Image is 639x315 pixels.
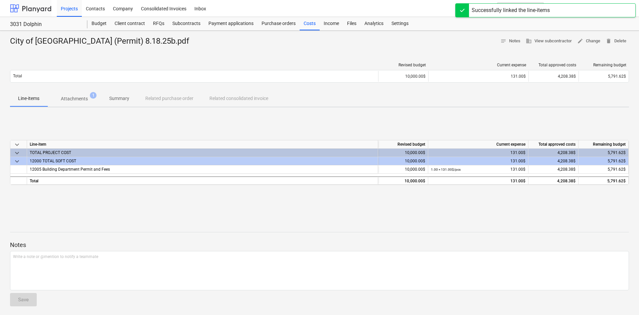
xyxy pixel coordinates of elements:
[30,149,375,157] div: TOTAL PROJECT COST
[528,140,579,149] div: Total approved costs
[258,17,300,30] a: Purchase orders
[13,149,21,157] span: keyboard_arrow_down
[30,157,375,165] div: 12000 TOTAL SOFT COST
[378,176,428,185] div: 10,000.00$
[557,167,576,172] span: 4,208.38$
[10,21,79,28] div: 3031 Dolphin
[30,167,110,172] span: 12005 Building Department Permit and Fees
[528,176,579,185] div: 4,208.38$
[10,36,194,47] div: City of [GEOGRAPHIC_DATA] (Permit) 8.18.25b.pdf
[498,36,523,46] button: Notes
[526,38,532,44] span: business
[88,17,111,30] a: Budget
[472,6,550,14] div: Successfully linked the line-items
[577,38,583,44] span: edit
[577,37,600,45] span: Change
[428,140,528,149] div: Current expense
[606,38,612,44] span: delete
[431,177,525,185] div: 131.00$
[61,95,88,102] p: Attachments
[579,157,629,165] div: 5,791.62$
[381,63,426,67] div: Revised budget
[149,17,168,30] a: RFQs
[500,38,506,44] span: notes
[431,157,525,165] div: 131.00$
[431,74,526,79] div: 131.00$
[378,165,428,174] div: 10,000.00$
[579,176,629,185] div: 5,791.62$
[378,140,428,149] div: Revised budget
[528,71,579,82] div: 4,208.38$
[606,37,626,45] span: Delete
[109,95,129,102] p: Summary
[343,17,360,30] a: Files
[579,149,629,157] div: 5,791.62$
[431,149,525,157] div: 131.00$
[575,36,603,46] button: Change
[378,157,428,165] div: 10,000.00$
[531,63,576,67] div: Total approved costs
[378,71,428,82] div: 10,000.00$
[378,149,428,157] div: 10,000.00$
[300,17,320,30] a: Costs
[90,92,97,99] span: 1
[27,140,378,149] div: Line-item
[13,141,21,149] span: keyboard_arrow_down
[320,17,343,30] a: Income
[603,36,629,46] button: Delete
[13,73,22,79] p: Total
[523,36,575,46] button: View subcontractor
[528,157,579,165] div: 4,208.38$
[431,63,526,67] div: Current expense
[526,37,572,45] span: View subcontractor
[360,17,387,30] a: Analytics
[168,17,204,30] a: Subcontracts
[608,74,626,79] span: 5,791.62$
[582,63,626,67] div: Remaining budget
[13,157,21,165] span: keyboard_arrow_down
[608,167,626,172] span: 5,791.62$
[500,37,520,45] span: Notes
[579,140,629,149] div: Remaining budget
[10,241,629,249] p: Notes
[431,168,461,171] small: 1.00 × 131.00$ / pcs
[528,149,579,157] div: 4,208.38$
[27,176,378,185] div: Total
[18,95,39,102] p: Line-items
[111,17,149,30] a: Client contract
[387,17,413,30] a: Settings
[204,17,258,30] a: Payment applications
[431,165,525,174] div: 131.00$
